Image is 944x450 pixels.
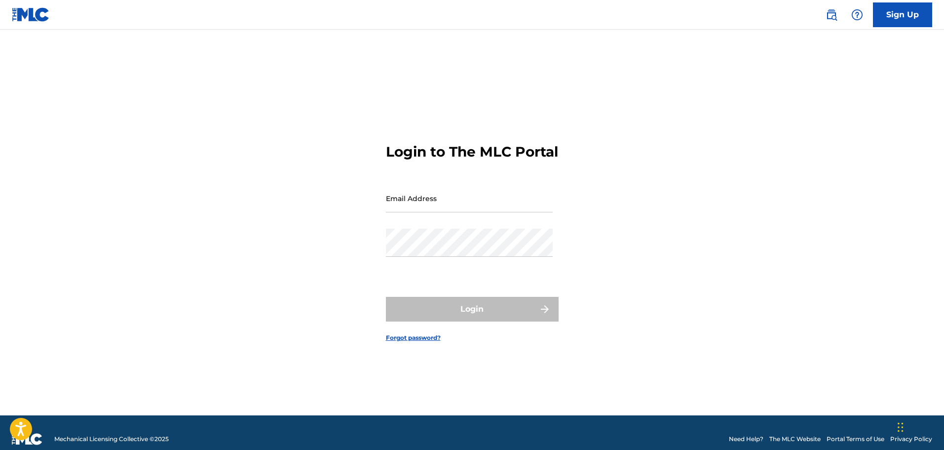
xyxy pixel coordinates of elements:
a: Need Help? [729,435,763,444]
iframe: Chat Widget [895,403,944,450]
a: The MLC Website [769,435,821,444]
div: Drag [898,412,904,442]
a: Public Search [822,5,841,25]
a: Portal Terms of Use [827,435,884,444]
img: search [826,9,837,21]
img: help [851,9,863,21]
div: Help [847,5,867,25]
h3: Login to The MLC Portal [386,143,558,161]
a: Sign Up [873,2,932,27]
a: Forgot password? [386,333,441,342]
a: Privacy Policy [890,435,932,444]
img: MLC Logo [12,7,50,22]
img: logo [12,433,42,445]
span: Mechanical Licensing Collective © 2025 [54,435,169,444]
